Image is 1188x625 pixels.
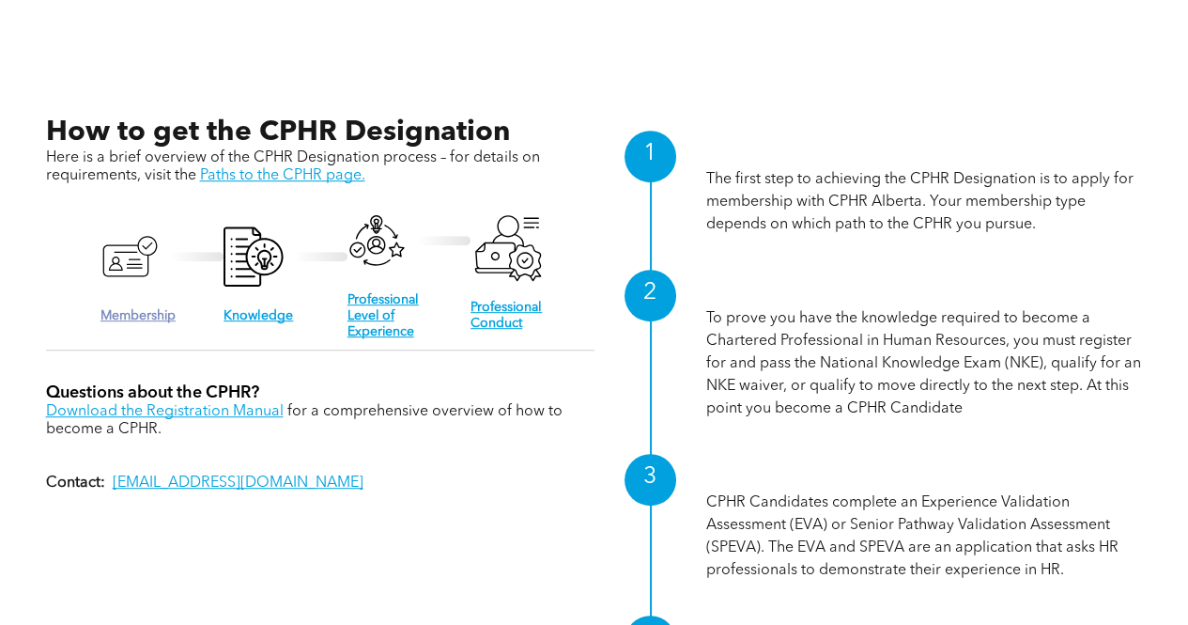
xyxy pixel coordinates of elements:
a: Professional Conduct [471,301,542,330]
a: Professional Level of Experience [347,293,419,338]
p: The first step to achieving the CPHR Designation is to apply for membership with CPHR Alberta. Yo... [706,168,1143,236]
a: Paths to the CPHR page. [200,168,365,183]
a: Membership [100,309,176,322]
div: 1 [625,131,676,182]
h1: Membership [706,139,1143,168]
h1: Professional Level of Experience [706,462,1143,492]
p: To prove you have the knowledge required to become a Chartered Professional in Human Resources, y... [706,307,1143,420]
span: How to get the CPHR Designation [46,118,510,147]
div: 2 [625,270,676,321]
a: Download the Registration Manual [46,404,284,419]
span: for a comprehensive overview of how to become a CPHR. [46,404,563,437]
h1: Knowledge [706,278,1143,307]
span: Questions about the CPHR? [46,384,259,401]
div: 3 [625,454,676,506]
strong: Contact: [46,476,105,491]
span: Here is a brief overview of the CPHR Designation process – for details on requirements, visit the [46,150,540,183]
p: CPHR Candidates complete an Experience Validation Assessment (EVA) or Senior Pathway Validation A... [706,492,1143,582]
a: [EMAIL_ADDRESS][DOMAIN_NAME] [113,476,363,491]
a: Knowledge [224,309,293,322]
